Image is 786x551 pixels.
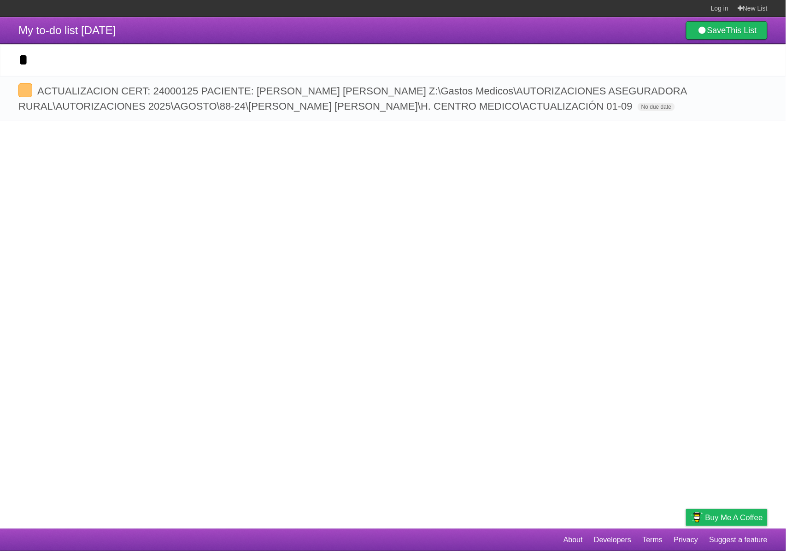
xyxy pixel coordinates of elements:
[18,85,687,112] span: ACTUALIZACION CERT: 24000125 PACIENTE: [PERSON_NAME] [PERSON_NAME] Z:\Gastos Medicos\AUTORIZACION...
[705,510,763,526] span: Buy me a coffee
[18,24,116,36] span: My to-do list [DATE]
[18,83,32,97] label: Done
[674,531,698,549] a: Privacy
[594,531,631,549] a: Developers
[691,510,703,525] img: Buy me a coffee
[726,26,757,35] b: This List
[710,531,768,549] a: Suggest a feature
[686,21,768,40] a: SaveThis List
[643,531,663,549] a: Terms
[563,531,583,549] a: About
[638,103,675,111] span: No due date
[686,509,768,526] a: Buy me a coffee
